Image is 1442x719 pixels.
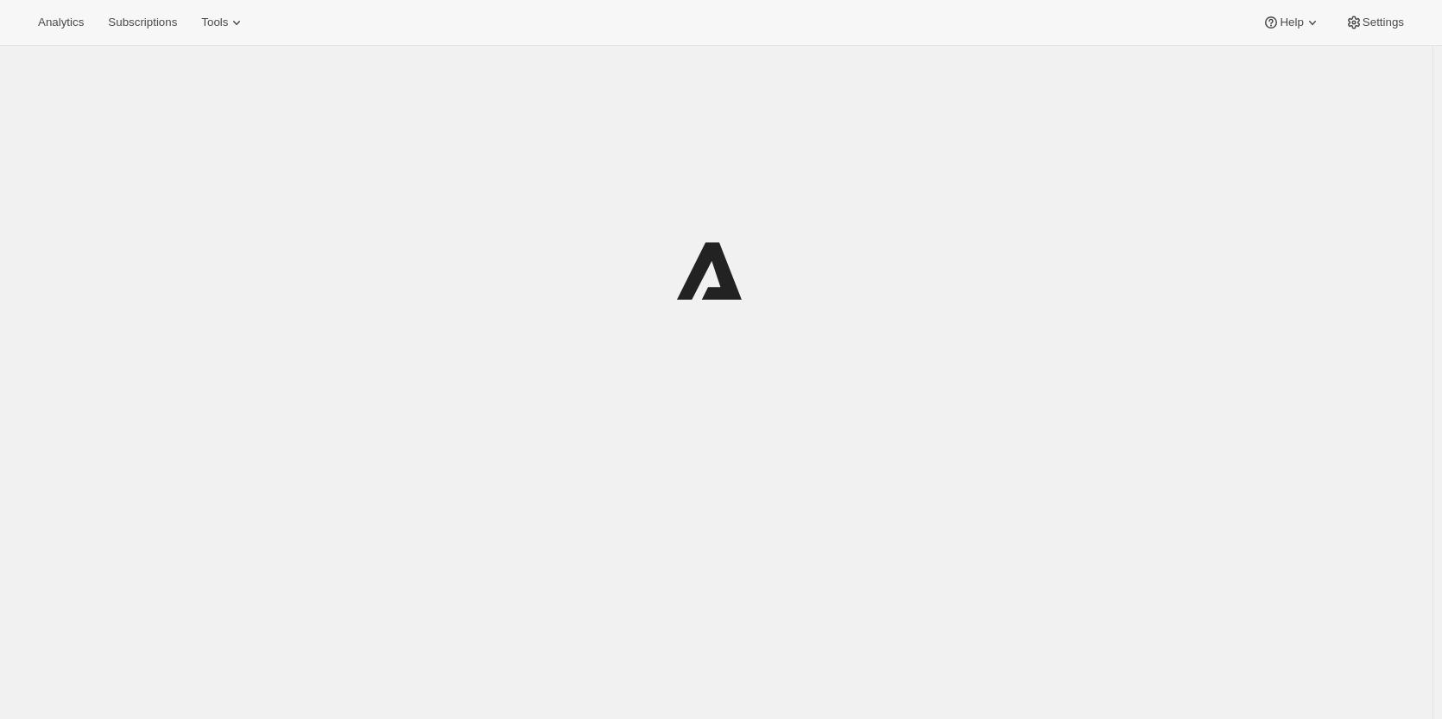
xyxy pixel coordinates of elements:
span: Settings [1363,16,1404,29]
button: Settings [1335,10,1414,35]
span: Subscriptions [108,16,177,29]
button: Tools [191,10,256,35]
button: Subscriptions [98,10,187,35]
span: Help [1280,16,1303,29]
button: Help [1252,10,1331,35]
span: Tools [201,16,228,29]
span: Analytics [38,16,84,29]
button: Analytics [28,10,94,35]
